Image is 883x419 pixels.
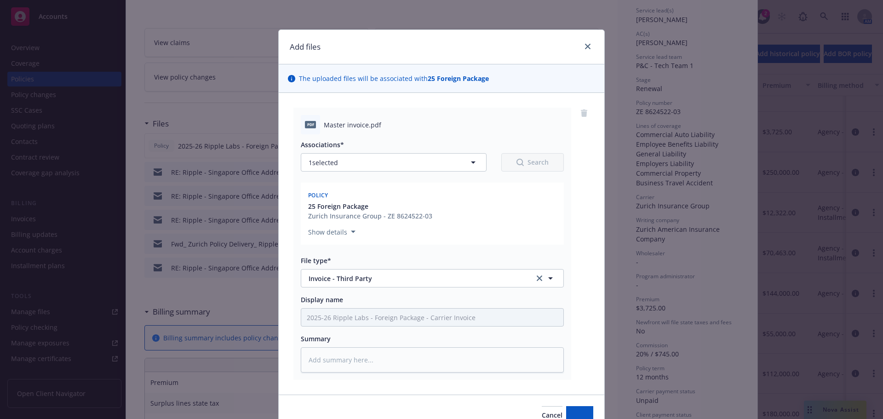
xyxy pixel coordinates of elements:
[534,273,545,284] a: clear selection
[308,201,432,211] button: 25 Foreign Package
[301,269,564,287] button: Invoice - Third Partyclear selection
[308,191,328,199] span: Policy
[309,158,338,167] span: 1 selected
[301,140,344,149] span: Associations*
[308,201,368,211] span: 25 Foreign Package
[301,153,487,172] button: 1selected
[301,256,331,265] span: File type*
[304,226,359,237] button: Show details
[308,211,432,221] div: Zurich Insurance Group - ZE 8624522-03
[309,274,522,283] span: Invoice - Third Party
